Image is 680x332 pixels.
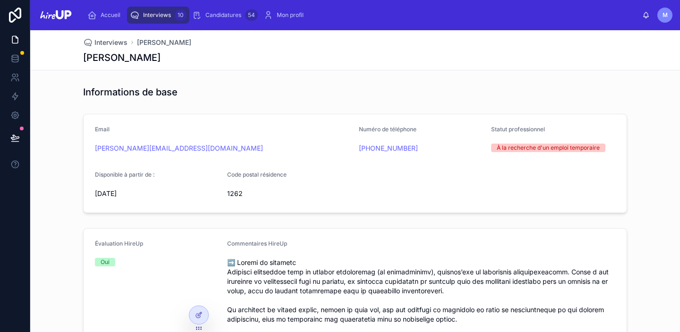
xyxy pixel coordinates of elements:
[227,171,287,178] span: Code postal résidence
[127,7,189,24] a: Interviews10
[189,7,261,24] a: Candidatures54
[491,126,545,133] span: Statut professionnel
[101,11,120,19] span: Accueil
[38,8,73,23] img: App logo
[95,240,143,247] span: Évaluation HireUp
[205,11,241,19] span: Candidatures
[143,11,171,19] span: Interviews
[95,189,220,198] span: [DATE]
[277,11,304,19] span: Mon profil
[81,5,642,26] div: scrollable content
[227,240,287,247] span: Commentaires HireUp
[101,258,110,266] div: Oui
[95,171,155,178] span: Disponible à partir de :
[359,144,418,153] a: [PHONE_NUMBER]
[261,7,310,24] a: Mon profil
[83,85,178,99] h1: Informations de base
[83,38,127,47] a: Interviews
[95,126,110,133] span: Email
[85,7,127,24] a: Accueil
[95,144,263,153] a: [PERSON_NAME][EMAIL_ADDRESS][DOMAIN_NAME]
[175,9,187,21] div: 10
[137,38,191,47] a: [PERSON_NAME]
[83,51,161,64] h1: [PERSON_NAME]
[227,189,352,198] span: 1262
[359,126,416,133] span: Numéro de téléphone
[663,11,668,19] span: M
[245,9,258,21] div: 54
[497,144,600,152] div: À la recherche d'un emploi temporaire
[94,38,127,47] span: Interviews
